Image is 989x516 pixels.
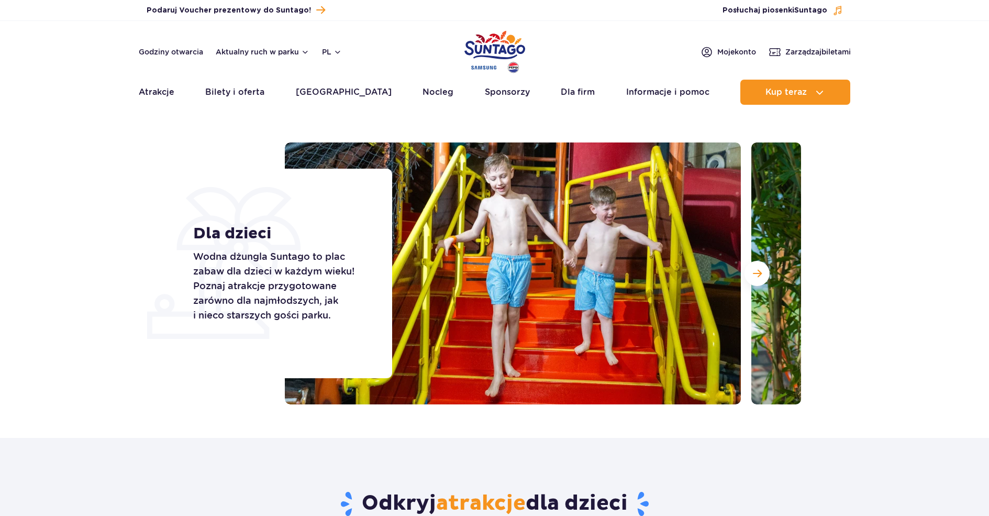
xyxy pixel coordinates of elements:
p: Wodna dżungla Suntago to plac zabaw dla dzieci w każdym wieku! Poznaj atrakcje przygotowane zarów... [193,249,369,323]
span: Zarządzaj biletami [785,47,851,57]
span: Suntago [794,7,827,14]
a: Podaruj Voucher prezentowy do Suntago! [147,3,325,17]
h1: Dla dzieci [193,224,369,243]
a: Informacje i pomoc [626,80,709,105]
button: Aktualny ruch w parku [216,48,309,56]
a: Atrakcje [139,80,174,105]
a: Dla firm [561,80,595,105]
img: Dwaj uśmiechnięci chłopcy schodzący po kolorowych schodach zjeżdżalni w Suntago [285,142,741,404]
a: Nocleg [423,80,453,105]
a: Godziny otwarcia [139,47,203,57]
button: Następny slajd [744,261,770,286]
span: Posłuchaj piosenki [723,5,827,16]
button: pl [322,47,342,57]
a: Zarządzajbiletami [769,46,851,58]
a: Park of Poland [464,26,525,74]
span: Podaruj Voucher prezentowy do Suntago! [147,5,311,16]
button: Kup teraz [740,80,850,105]
span: Kup teraz [765,87,807,97]
button: Posłuchaj piosenkiSuntago [723,5,843,16]
a: [GEOGRAPHIC_DATA] [296,80,392,105]
span: Moje konto [717,47,756,57]
a: Sponsorzy [485,80,530,105]
a: Mojekonto [701,46,756,58]
a: Bilety i oferta [205,80,264,105]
